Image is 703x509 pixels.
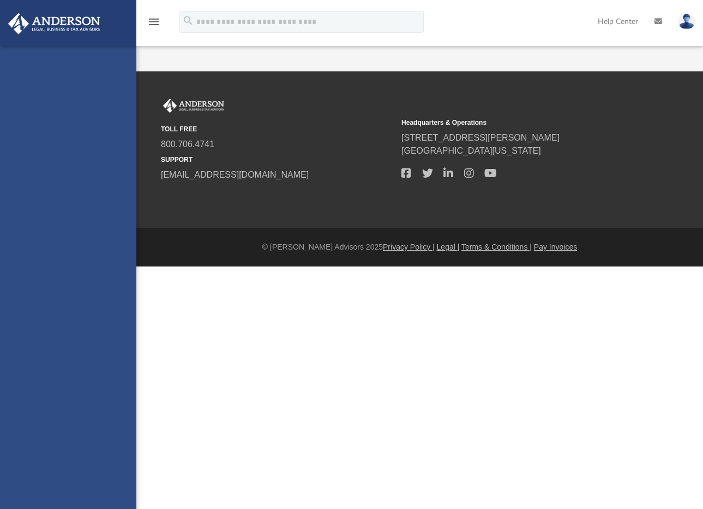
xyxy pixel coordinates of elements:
[401,118,634,128] small: Headquarters & Operations
[147,15,160,28] i: menu
[401,146,541,155] a: [GEOGRAPHIC_DATA][US_STATE]
[147,21,160,28] a: menu
[161,155,394,165] small: SUPPORT
[161,99,226,113] img: Anderson Advisors Platinum Portal
[182,15,194,27] i: search
[461,243,532,251] a: Terms & Conditions |
[437,243,460,251] a: Legal |
[161,124,394,134] small: TOLL FREE
[161,140,214,149] a: 800.706.4741
[534,243,577,251] a: Pay Invoices
[678,14,695,29] img: User Pic
[5,13,104,34] img: Anderson Advisors Platinum Portal
[401,133,560,142] a: [STREET_ADDRESS][PERSON_NAME]
[136,241,703,253] div: © [PERSON_NAME] Advisors 2025
[161,170,309,179] a: [EMAIL_ADDRESS][DOMAIN_NAME]
[383,243,435,251] a: Privacy Policy |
